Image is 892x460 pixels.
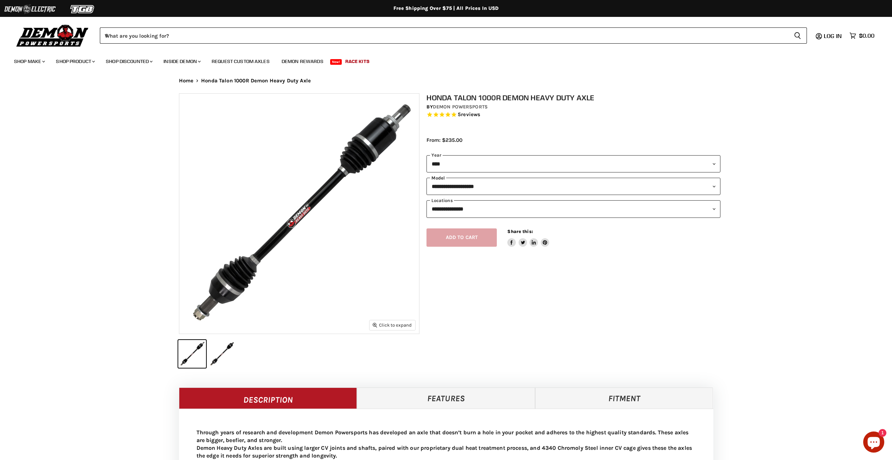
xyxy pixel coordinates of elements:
[426,103,720,111] div: by
[507,229,533,234] span: Share this:
[179,78,194,84] a: Home
[859,32,874,39] span: $0.00
[165,78,727,84] nav: Breadcrumbs
[56,2,109,16] img: TGB Logo 2
[201,78,311,84] span: Honda Talon 1000R Demon Heavy Duty Axle
[458,111,480,118] span: 5 reviews
[433,104,488,110] a: Demon Powersports
[340,54,375,69] a: Race Kits
[100,27,807,44] form: Product
[179,387,357,409] a: Description
[51,54,99,69] a: Shop Product
[14,23,91,48] img: Demon Powersports
[165,5,727,12] div: Free Shipping Over $75 | All Prices In USD
[4,2,56,16] img: Demon Electric Logo 2
[861,431,886,454] inbox-online-store-chat: Shopify online store chat
[846,31,878,41] a: $0.00
[178,340,206,368] button: IMAGE thumbnail
[824,32,842,39] span: Log in
[9,54,49,69] a: Shop Make
[158,54,205,69] a: Inside Demon
[426,137,462,143] span: From: $235.00
[101,54,157,69] a: Shop Discounted
[788,27,807,44] button: Search
[821,33,846,39] a: Log in
[535,387,713,409] a: Fitment
[9,51,873,69] ul: Main menu
[206,54,275,69] a: Request Custom Axles
[373,322,412,328] span: Click to expand
[357,387,535,409] a: Features
[208,340,236,368] button: IMAGE thumbnail
[100,27,788,44] input: When autocomplete results are available use up and down arrows to review and enter to select
[461,111,480,118] span: reviews
[426,111,720,119] span: Rated 5.0 out of 5 stars 5 reviews
[179,94,419,334] img: IMAGE
[426,178,720,195] select: modal-name
[507,228,549,247] aside: Share this:
[370,320,415,330] button: Click to expand
[426,200,720,218] select: keys
[276,54,329,69] a: Demon Rewards
[330,59,342,65] span: New!
[426,93,720,102] h1: Honda Talon 1000R Demon Heavy Duty Axle
[426,155,720,172] select: year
